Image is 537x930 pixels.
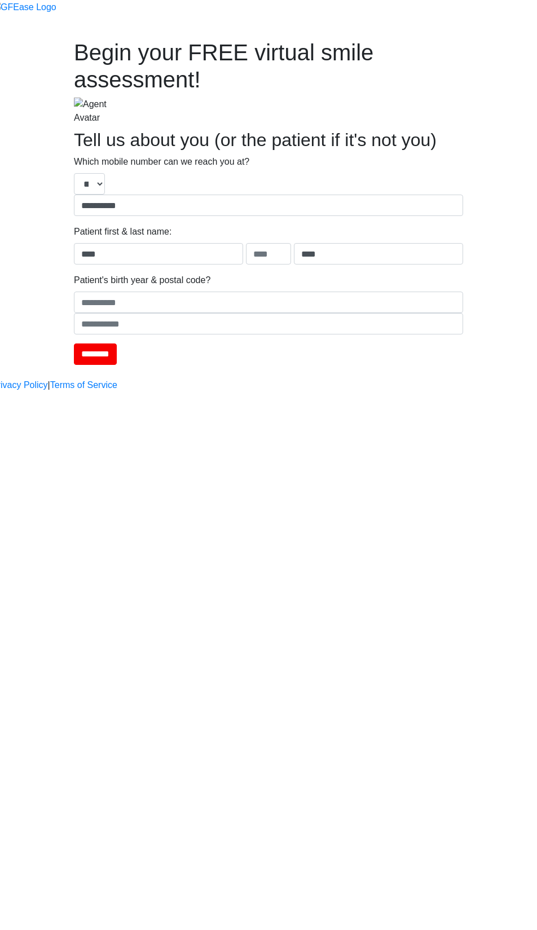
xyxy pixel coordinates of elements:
a: Terms of Service [50,378,117,392]
label: Which mobile number can we reach you at? [74,155,249,169]
a: | [48,378,50,392]
h2: Tell us about you (or the patient if it's not you) [74,129,463,151]
label: Patient's birth year & postal code? [74,274,210,287]
h1: Begin your FREE virtual smile assessment! [74,39,463,93]
label: Patient first & last name: [74,225,171,239]
img: Agent Avatar [74,98,125,125]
